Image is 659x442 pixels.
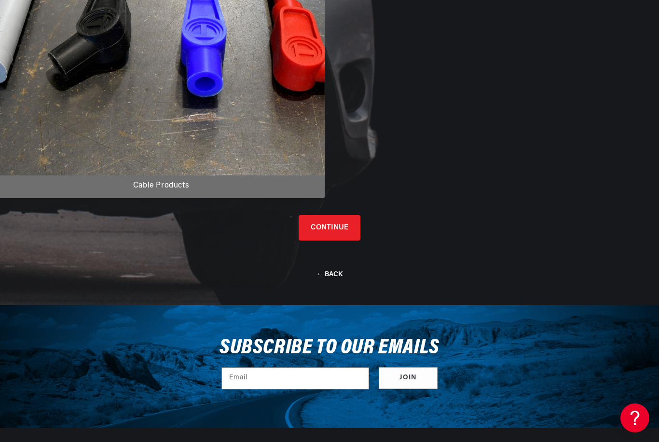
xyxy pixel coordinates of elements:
[220,339,439,357] h3: Subscribe to our emails
[316,269,343,279] button: ← BACK
[299,215,360,241] button: CONTINUE
[222,368,369,389] input: Email
[379,367,438,389] button: Subscribe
